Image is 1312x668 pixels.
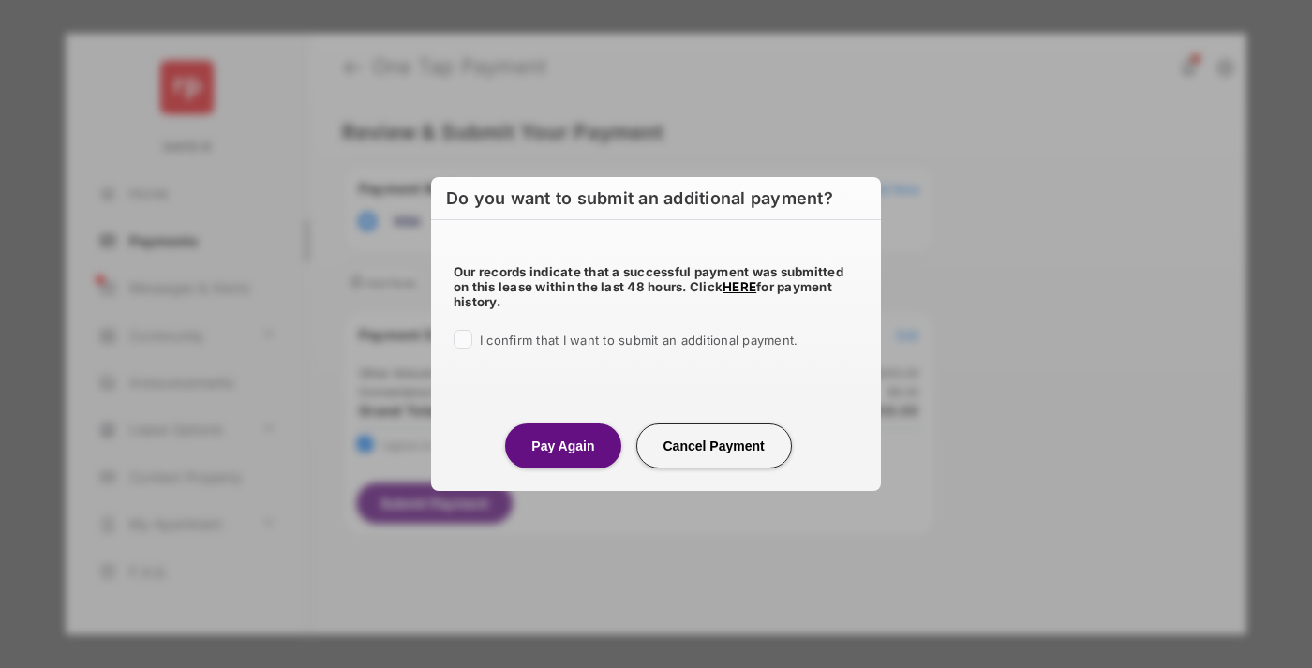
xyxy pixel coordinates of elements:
span: I confirm that I want to submit an additional payment. [480,333,798,348]
button: Pay Again [505,423,620,468]
h6: Do you want to submit an additional payment? [431,177,881,220]
button: Cancel Payment [636,423,792,468]
h5: Our records indicate that a successful payment was submitted on this lease within the last 48 hou... [454,264,858,309]
a: HERE [723,279,756,294]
